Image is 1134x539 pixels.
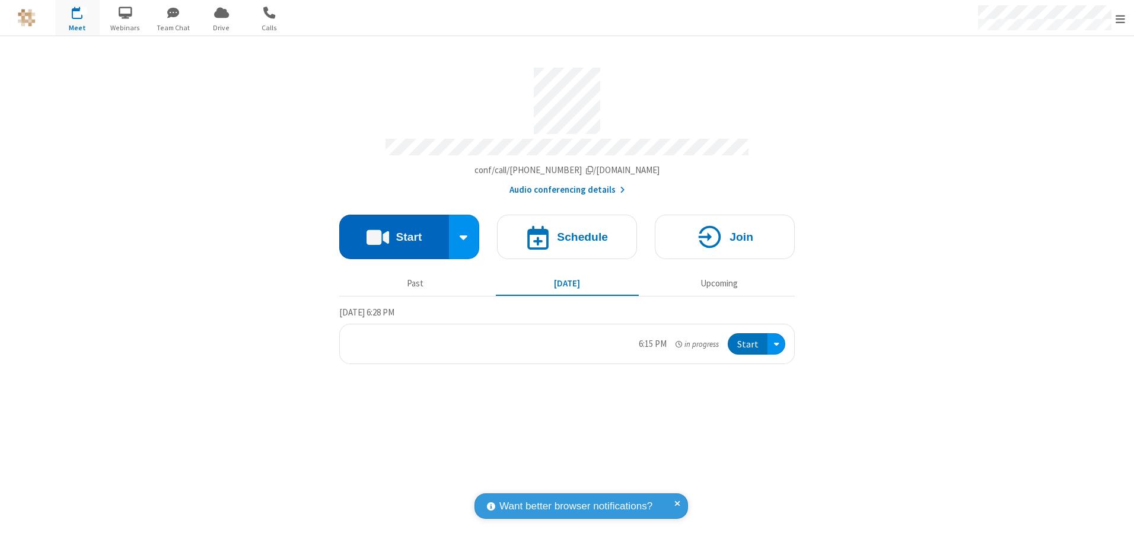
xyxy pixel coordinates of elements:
[474,164,660,177] button: Copy my meeting room linkCopy my meeting room link
[449,215,480,259] div: Start conference options
[396,231,422,243] h4: Start
[344,272,487,295] button: Past
[151,23,196,33] span: Team Chat
[496,272,639,295] button: [DATE]
[676,339,719,350] em: in progress
[730,231,753,243] h4: Join
[103,23,148,33] span: Webinars
[639,337,667,351] div: 6:15 PM
[339,307,394,318] span: [DATE] 6:28 PM
[80,7,88,15] div: 1
[199,23,244,33] span: Drive
[655,215,795,259] button: Join
[339,305,795,365] section: Today's Meetings
[474,164,660,176] span: Copy my meeting room link
[728,333,767,355] button: Start
[509,183,625,197] button: Audio conferencing details
[497,215,637,259] button: Schedule
[55,23,100,33] span: Meet
[648,272,791,295] button: Upcoming
[339,59,795,197] section: Account details
[767,333,785,355] div: Open menu
[18,9,36,27] img: QA Selenium DO NOT DELETE OR CHANGE
[557,231,608,243] h4: Schedule
[247,23,292,33] span: Calls
[339,215,449,259] button: Start
[499,499,652,514] span: Want better browser notifications?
